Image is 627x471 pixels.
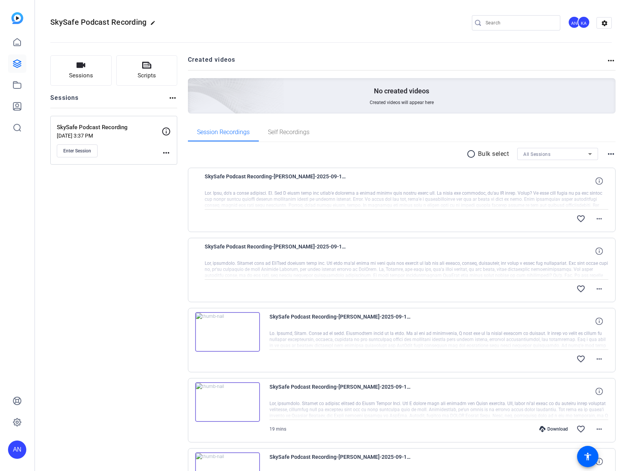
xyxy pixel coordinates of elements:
[595,354,604,364] mat-icon: more_horiz
[103,3,284,168] img: Creted videos background
[370,99,434,106] span: Created videos will appear here
[576,214,585,223] mat-icon: favorite_border
[568,16,581,29] ngx-avatar: Adrian Nuno
[576,284,585,293] mat-icon: favorite_border
[374,87,429,96] p: No created videos
[269,382,411,401] span: SkySafe Podcast Recording-[PERSON_NAME]-2025-09-11-15-37-05-368-0
[188,55,607,70] h2: Created videos
[467,149,478,159] mat-icon: radio_button_unchecked
[162,148,171,157] mat-icon: more_horiz
[50,55,112,86] button: Sessions
[269,426,286,432] span: 19 mins
[57,123,162,132] p: SkySafe Podcast Recording
[269,312,411,330] span: SkySafe Podcast Recording-[PERSON_NAME]-2025-09-11-15-37-05-368-1
[205,242,346,260] span: SkySafe Podcast Recording-[PERSON_NAME]-2025-09-11-16-00-02-486-0
[69,71,93,80] span: Sessions
[576,425,585,434] mat-icon: favorite_border
[195,382,260,422] img: thumb-nail
[50,93,79,108] h2: Sessions
[268,129,309,135] span: Self Recordings
[50,18,146,27] span: SkySafe Podcast Recording
[577,16,590,29] div: KA
[57,133,162,139] p: [DATE] 3:37 PM
[595,214,604,223] mat-icon: more_horiz
[138,71,156,80] span: Scripts
[595,425,604,434] mat-icon: more_horiz
[57,144,98,157] button: Enter Session
[63,148,91,154] span: Enter Session
[168,93,177,103] mat-icon: more_horiz
[269,452,411,471] span: SkySafe Podcast Recording-[PERSON_NAME]-2025-09-11-15-34-45-771-1
[568,16,580,29] div: AN
[11,12,23,24] img: blue-gradient.svg
[583,452,592,461] mat-icon: accessibility
[8,441,26,459] div: AN
[150,20,159,29] mat-icon: edit
[116,55,178,86] button: Scripts
[576,354,585,364] mat-icon: favorite_border
[597,18,612,29] mat-icon: settings
[197,129,250,135] span: Session Recordings
[205,172,346,190] span: SkySafe Podcast Recording-[PERSON_NAME]-2025-09-11-16-00-02-486-1
[595,284,604,293] mat-icon: more_horiz
[478,149,509,159] p: Bulk select
[577,16,591,29] ngx-avatar: Kristi Amick
[523,152,550,157] span: All Sessions
[606,149,616,159] mat-icon: more_horiz
[536,426,572,432] div: Download
[195,312,260,352] img: thumb-nail
[486,18,554,27] input: Search
[606,56,616,65] mat-icon: more_horiz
